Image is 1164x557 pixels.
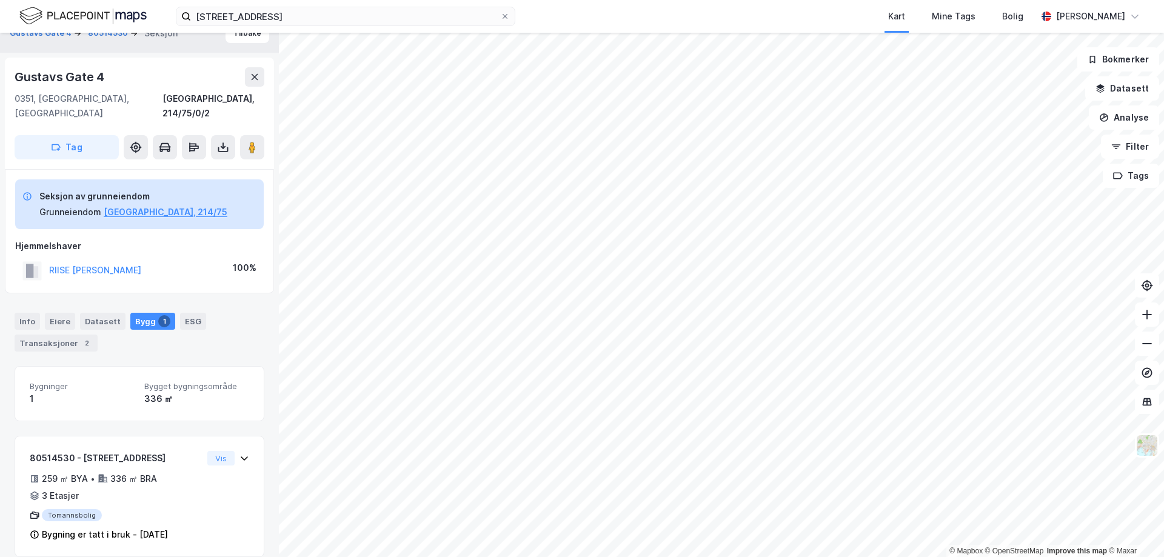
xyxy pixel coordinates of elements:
div: 80514530 - [STREET_ADDRESS] [30,451,202,465]
div: 336 ㎡ BRA [110,472,157,486]
div: Bolig [1002,9,1023,24]
div: ESG [180,313,206,330]
div: Grunneiendom [39,205,101,219]
div: 100% [233,261,256,275]
button: Tags [1103,164,1159,188]
button: Analyse [1089,105,1159,130]
button: Tilbake [226,24,269,43]
div: • [90,474,95,484]
span: Bygget bygningsområde [144,381,249,392]
div: Bygg [130,313,175,330]
div: Transaksjoner [15,335,98,352]
div: Datasett [80,313,125,330]
div: [GEOGRAPHIC_DATA], 214/75/0/2 [162,92,264,121]
div: Seksjon [144,26,178,41]
div: Gustavs Gate 4 [15,67,107,87]
div: Info [15,313,40,330]
span: Bygninger [30,381,135,392]
div: Kart [888,9,905,24]
img: logo.f888ab2527a4732fd821a326f86c7f29.svg [19,5,147,27]
button: Bokmerker [1077,47,1159,72]
button: Tag [15,135,119,159]
div: [PERSON_NAME] [1056,9,1125,24]
button: Datasett [1085,76,1159,101]
button: Filter [1101,135,1159,159]
div: Mine Tags [932,9,975,24]
button: Vis [207,451,235,465]
iframe: Chat Widget [1103,499,1164,557]
div: 1 [158,315,170,327]
button: 80514530 [88,27,130,39]
div: Hjemmelshaver [15,239,264,253]
div: 3 Etasjer [42,489,79,503]
div: 336 ㎡ [144,392,249,406]
div: Bygning er tatt i bruk - [DATE] [42,527,168,542]
div: Seksjon av grunneiendom [39,189,227,204]
div: Eiere [45,313,75,330]
a: Mapbox [949,547,983,555]
button: [GEOGRAPHIC_DATA], 214/75 [104,205,227,219]
div: 2 [81,337,93,349]
a: OpenStreetMap [985,547,1044,555]
input: Søk på adresse, matrikkel, gårdeiere, leietakere eller personer [191,7,500,25]
button: Gustavs Gate 4 [10,27,74,39]
div: 0351, [GEOGRAPHIC_DATA], [GEOGRAPHIC_DATA] [15,92,162,121]
img: Z [1136,434,1159,457]
div: 1 [30,392,135,406]
div: 259 ㎡ BYA [42,472,88,486]
a: Improve this map [1047,547,1107,555]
